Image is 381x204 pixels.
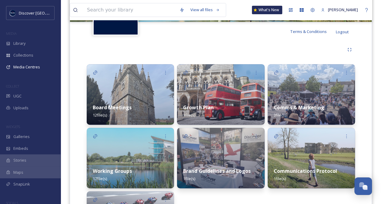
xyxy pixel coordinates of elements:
[274,168,337,174] strong: Communications Protocol
[13,134,30,140] span: Galleries
[183,112,195,118] span: 1 file(s)
[87,64,174,125] img: 5bb6497d-ede2-4272-a435-6cca0481cbbd.jpg
[187,4,223,16] a: View all files
[87,128,174,188] img: 5e704d69-6593-43ce-b5d6-cc1eb7eb219d.jpg
[13,41,25,46] span: Library
[13,157,26,163] span: Stories
[183,168,250,174] strong: Brand Guidelines and Logos
[290,29,327,34] span: Terms & Conditions
[6,124,20,129] span: WIDGETS
[268,64,355,125] img: 4f441ff7-a847-461b-aaa5-c19687a46818.jpg
[177,64,264,125] img: ed4df81f-8162-44f3-84ed-da90e9d03d77.jpg
[13,105,28,111] span: Uploads
[93,104,132,111] strong: Board Meetings
[354,177,372,195] button: Open Chat
[13,64,40,70] span: Media Centres
[268,128,355,188] img: 0c84a837-7e82-45db-8c4d-a7cc46ec2f26.jpg
[13,169,23,175] span: Maps
[274,104,324,111] strong: Comms & Marketing
[183,176,195,181] span: 1 file(s)
[13,181,30,187] span: SnapLink
[93,112,107,118] span: 12 file(s)
[93,168,132,174] strong: Working Groups
[19,10,74,16] span: Discover [GEOGRAPHIC_DATA]
[177,128,264,188] img: 71c7b32b-ac08-45bd-82d9-046af5700af1.jpg
[10,10,16,16] img: Untitled%20design%20%282%29.png
[290,28,336,35] a: Terms & Conditions
[93,176,107,181] span: 17 file(s)
[328,7,358,12] span: [PERSON_NAME]
[252,6,282,14] a: What's New
[274,176,286,181] span: 1 file(s)
[13,52,33,58] span: Collections
[183,104,213,111] strong: Growth Plan
[274,112,286,118] span: 3 file(s)
[13,93,22,99] span: UGC
[318,4,361,16] a: [PERSON_NAME]
[13,146,28,151] span: Embeds
[6,84,19,88] span: COLLECT
[6,31,17,36] span: MEDIA
[336,29,349,35] span: Logout
[84,3,176,17] input: Search your library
